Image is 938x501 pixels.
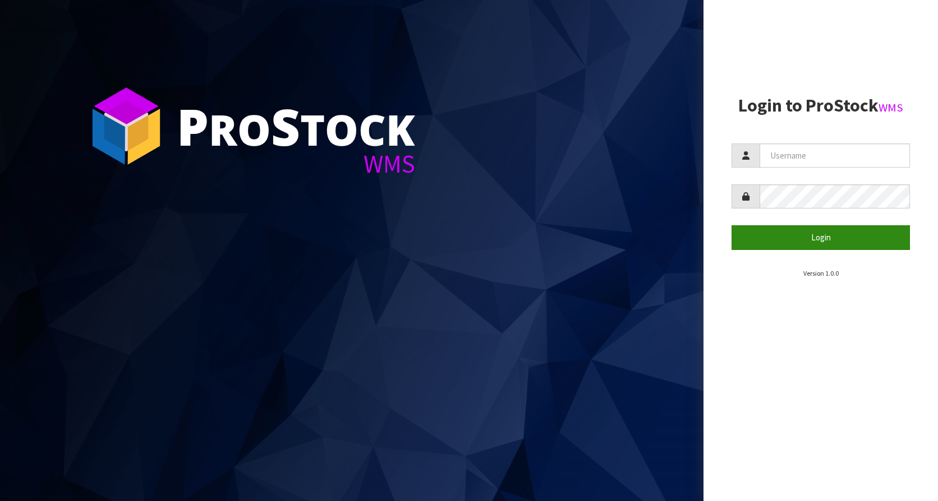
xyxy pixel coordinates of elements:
[879,100,903,115] small: WMS
[732,225,910,249] button: Login
[177,151,415,177] div: WMS
[760,143,910,168] input: Username
[271,92,300,160] span: S
[732,96,910,115] h2: Login to ProStock
[803,269,839,277] small: Version 1.0.0
[177,92,209,160] span: P
[177,101,415,151] div: ro tock
[84,84,168,168] img: ProStock Cube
